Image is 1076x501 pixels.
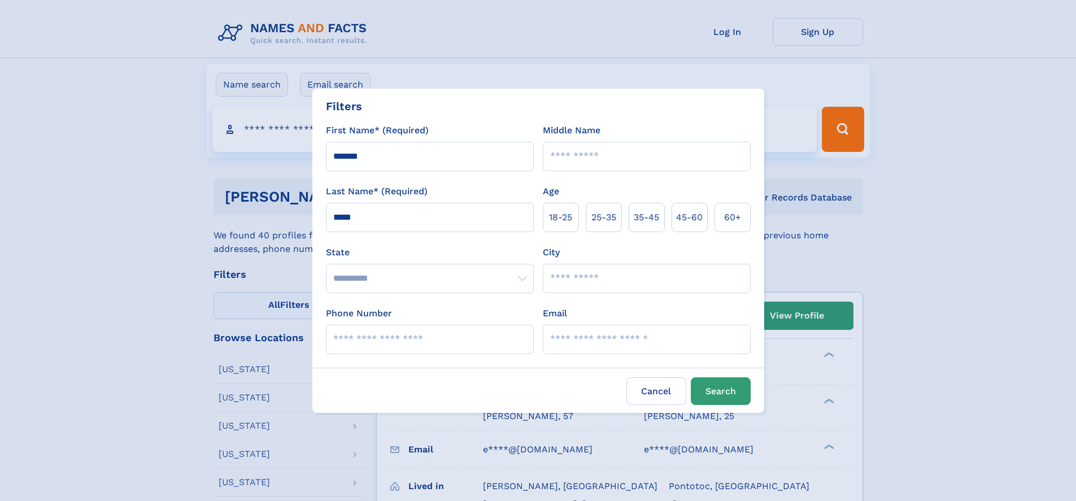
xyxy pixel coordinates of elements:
div: Filters [326,98,362,115]
span: 60+ [724,211,741,224]
label: State [326,246,534,259]
label: Cancel [626,377,686,405]
label: City [543,246,560,259]
span: 18‑25 [549,211,572,224]
span: 35‑45 [634,211,659,224]
span: 45‑60 [676,211,703,224]
span: 25‑35 [591,211,616,224]
label: Email [543,307,567,320]
label: Phone Number [326,307,392,320]
label: Age [543,185,559,198]
label: Middle Name [543,124,600,137]
button: Search [691,377,751,405]
label: Last Name* (Required) [326,185,428,198]
label: First Name* (Required) [326,124,429,137]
